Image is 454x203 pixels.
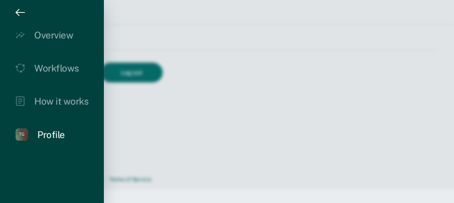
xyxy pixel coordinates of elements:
a: Workflows [16,63,88,74]
a: TGProfile [16,128,88,141]
a: How it works [16,96,88,107]
div: Overview [34,30,73,41]
div: Profile [37,129,65,140]
div: Workflows [34,63,79,74]
div: How it works [34,96,88,107]
div: T G [16,128,28,141]
a: Overview [16,30,88,41]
